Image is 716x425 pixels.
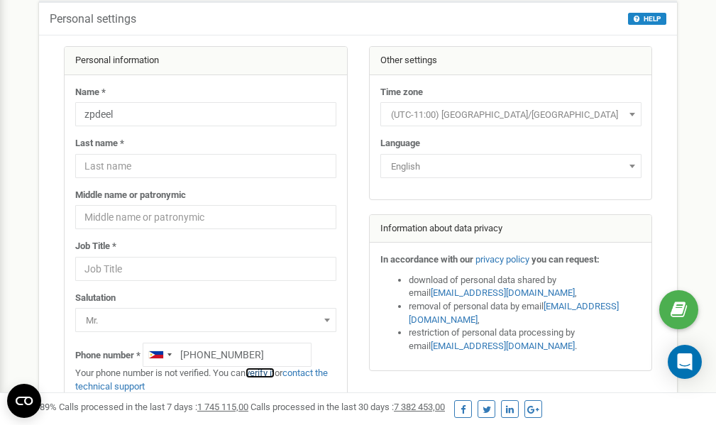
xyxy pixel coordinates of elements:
[80,311,331,331] span: Mr.
[75,189,186,202] label: Middle name or patronymic
[628,13,666,25] button: HELP
[370,47,652,75] div: Other settings
[65,47,347,75] div: Personal information
[75,257,336,281] input: Job Title
[370,215,652,243] div: Information about data privacy
[385,157,637,177] span: English
[50,13,136,26] h5: Personal settings
[75,308,336,332] span: Mr.
[409,274,641,300] li: download of personal data shared by email ,
[197,402,248,412] u: 1 745 115,00
[250,402,445,412] span: Calls processed in the last 30 days :
[431,341,575,351] a: [EMAIL_ADDRESS][DOMAIN_NAME]
[7,384,41,418] button: Open CMP widget
[75,367,336,393] p: Your phone number is not verified. You can or
[246,368,275,378] a: verify it
[394,402,445,412] u: 7 382 453,00
[75,154,336,178] input: Last name
[75,205,336,229] input: Middle name or patronymic
[380,254,473,265] strong: In accordance with our
[409,300,641,326] li: removal of personal data by email ,
[409,301,619,325] a: [EMAIL_ADDRESS][DOMAIN_NAME]
[143,343,176,366] div: Telephone country code
[668,345,702,379] div: Open Intercom Messenger
[380,86,423,99] label: Time zone
[75,102,336,126] input: Name
[75,292,116,305] label: Salutation
[75,368,328,392] a: contact the technical support
[380,154,641,178] span: English
[75,137,124,150] label: Last name *
[75,349,141,363] label: Phone number *
[409,326,641,353] li: restriction of personal data processing by email .
[475,254,529,265] a: privacy policy
[380,102,641,126] span: (UTC-11:00) Pacific/Midway
[75,86,106,99] label: Name *
[59,402,248,412] span: Calls processed in the last 7 days :
[143,343,312,367] input: +1-800-555-55-55
[380,137,420,150] label: Language
[75,240,116,253] label: Job Title *
[532,254,600,265] strong: you can request:
[431,287,575,298] a: [EMAIL_ADDRESS][DOMAIN_NAME]
[385,105,637,125] span: (UTC-11:00) Pacific/Midway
